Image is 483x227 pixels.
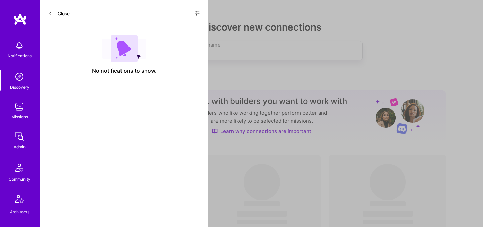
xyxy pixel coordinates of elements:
span: No notifications to show. [92,67,157,74]
div: Discovery [10,83,29,91]
img: bell [13,39,26,52]
img: Architects [11,192,28,208]
div: Notifications [8,52,32,59]
div: Community [9,176,30,183]
img: logo [13,13,27,25]
button: Close [48,8,70,19]
img: teamwork [13,100,26,113]
div: Missions [11,113,28,120]
img: empty [102,35,146,62]
img: Community [11,160,28,176]
img: admin teamwork [13,130,26,143]
div: Architects [10,208,29,215]
img: discovery [13,70,26,83]
div: Admin [14,143,26,150]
